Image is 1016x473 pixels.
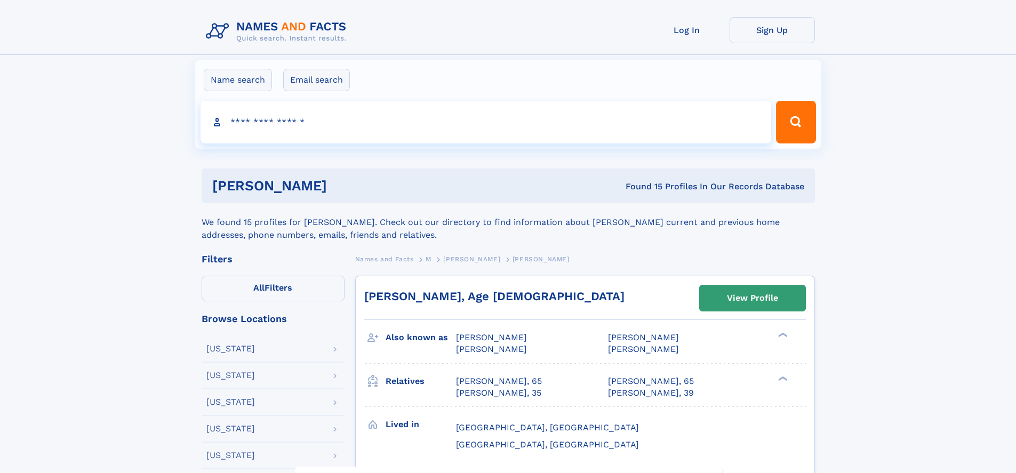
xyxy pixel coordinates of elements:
[608,375,694,387] a: [PERSON_NAME], 65
[513,255,570,263] span: [PERSON_NAME]
[206,398,255,406] div: [US_STATE]
[206,371,255,380] div: [US_STATE]
[443,252,500,266] a: [PERSON_NAME]
[443,255,500,263] span: [PERSON_NAME]
[206,424,255,433] div: [US_STATE]
[730,17,815,43] a: Sign Up
[608,387,694,399] a: [PERSON_NAME], 39
[201,101,772,143] input: search input
[283,69,350,91] label: Email search
[456,439,639,450] span: [GEOGRAPHIC_DATA], [GEOGRAPHIC_DATA]
[386,415,456,434] h3: Lived in
[212,179,476,193] h1: [PERSON_NAME]
[476,181,804,193] div: Found 15 Profiles In Our Records Database
[364,290,625,303] a: [PERSON_NAME], Age [DEMOGRAPHIC_DATA]
[202,203,815,242] div: We found 15 profiles for [PERSON_NAME]. Check out our directory to find information about [PERSON...
[426,252,431,266] a: M
[253,283,265,293] span: All
[202,254,345,264] div: Filters
[456,344,527,354] span: [PERSON_NAME]
[727,286,778,310] div: View Profile
[202,17,355,46] img: Logo Names and Facts
[202,276,345,301] label: Filters
[608,344,679,354] span: [PERSON_NAME]
[608,332,679,342] span: [PERSON_NAME]
[456,375,542,387] a: [PERSON_NAME], 65
[776,101,815,143] button: Search Button
[204,69,272,91] label: Name search
[456,387,541,399] a: [PERSON_NAME], 35
[206,344,255,353] div: [US_STATE]
[644,17,730,43] a: Log In
[206,451,255,460] div: [US_STATE]
[386,372,456,390] h3: Relatives
[775,375,788,382] div: ❯
[426,255,431,263] span: M
[456,332,527,342] span: [PERSON_NAME]
[700,285,805,311] a: View Profile
[386,328,456,347] h3: Also known as
[456,422,639,432] span: [GEOGRAPHIC_DATA], [GEOGRAPHIC_DATA]
[355,252,414,266] a: Names and Facts
[202,314,345,324] div: Browse Locations
[775,332,788,339] div: ❯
